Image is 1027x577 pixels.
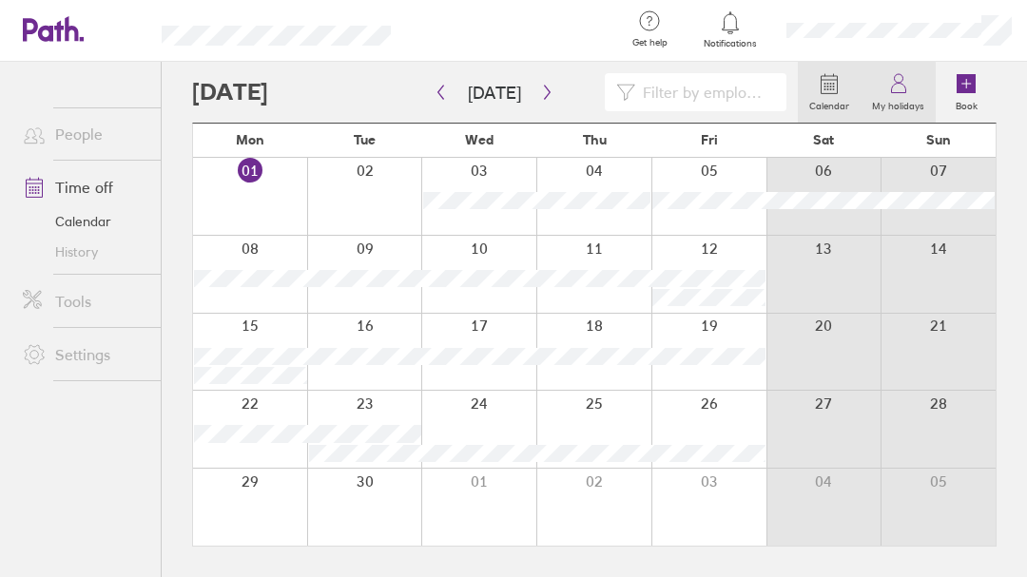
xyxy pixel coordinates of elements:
[700,38,762,49] span: Notifications
[798,62,861,123] a: Calendar
[861,95,936,112] label: My holidays
[936,62,997,123] a: Book
[8,237,161,267] a: History
[861,62,936,123] a: My holidays
[8,168,161,206] a: Time off
[465,132,494,147] span: Wed
[813,132,834,147] span: Sat
[635,74,775,110] input: Filter by employee
[453,77,536,108] button: [DATE]
[701,132,718,147] span: Fri
[236,132,264,147] span: Mon
[619,37,681,48] span: Get help
[8,282,161,320] a: Tools
[8,206,161,237] a: Calendar
[926,132,951,147] span: Sun
[8,336,161,374] a: Settings
[583,132,607,147] span: Thu
[8,115,161,153] a: People
[798,95,861,112] label: Calendar
[700,10,762,49] a: Notifications
[354,132,376,147] span: Tue
[944,95,989,112] label: Book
